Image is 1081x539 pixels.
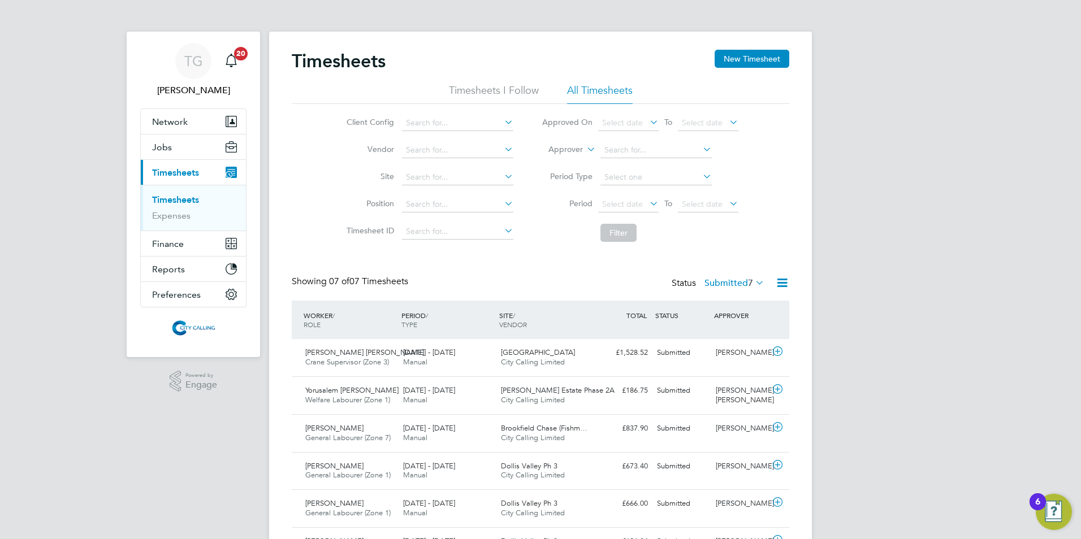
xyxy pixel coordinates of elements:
[185,380,217,390] span: Engage
[402,169,513,185] input: Search for...
[652,457,711,476] div: Submitted
[152,116,188,127] span: Network
[652,305,711,325] div: STATUS
[594,381,652,400] div: £186.75
[141,185,246,231] div: Timesheets
[1035,502,1040,516] div: 6
[343,144,394,154] label: Vendor
[403,470,427,480] span: Manual
[304,320,321,329] span: ROLE
[501,357,565,367] span: City Calling Limited
[501,508,565,518] span: City Calling Limited
[711,494,770,513] div: [PERSON_NAME]
[305,498,364,508] span: [PERSON_NAME]
[501,470,565,480] span: City Calling Limited
[711,419,770,438] div: [PERSON_NAME]
[501,395,565,405] span: City Calling Limited
[152,289,201,300] span: Preferences
[704,277,764,289] label: Submitted
[1036,494,1072,530] button: Open Resource Center, 6 new notifications
[403,461,455,471] span: [DATE] - [DATE]
[403,347,455,357] span: [DATE] - [DATE]
[661,115,676,129] span: To
[141,160,246,185] button: Timesheets
[501,498,557,508] span: Dollis Valley Ph 3
[305,357,389,367] span: Crane Supervisor (Zone 3)
[711,457,770,476] div: [PERSON_NAME]
[234,47,248,60] span: 20
[343,171,394,181] label: Site
[652,419,711,438] div: Submitted
[426,311,428,320] span: /
[594,419,652,438] div: £837.90
[501,423,587,433] span: Brookfield Chase (Fishm…
[652,381,711,400] div: Submitted
[329,276,408,287] span: 07 Timesheets
[152,210,191,221] a: Expenses
[602,118,643,128] span: Select date
[305,508,391,518] span: General Labourer (Zone 1)
[343,117,394,127] label: Client Config
[403,508,427,518] span: Manual
[141,257,246,281] button: Reports
[594,494,652,513] div: £666.00
[140,43,247,97] a: TG[PERSON_NAME]
[501,461,557,471] span: Dollis Valley Ph 3
[402,142,513,158] input: Search for...
[499,320,527,329] span: VENDOR
[626,311,647,320] span: TOTAL
[403,498,455,508] span: [DATE] - [DATE]
[301,305,399,334] div: WORKER
[305,461,364,471] span: [PERSON_NAME]
[501,385,615,395] span: [PERSON_NAME] Estate Phase 2A
[661,196,676,211] span: To
[600,224,637,242] button: Filter
[449,84,539,104] li: Timesheets I Follow
[305,470,391,480] span: General Labourer (Zone 1)
[501,433,565,442] span: City Calling Limited
[532,144,583,155] label: Approver
[496,305,594,334] div: SITE
[594,457,652,476] div: £673.40
[305,423,364,433] span: [PERSON_NAME]
[542,171,593,181] label: Period Type
[513,311,515,320] span: /
[403,423,455,433] span: [DATE] - [DATE]
[220,43,243,79] a: 20
[292,50,386,72] h2: Timesheets
[600,169,712,185] input: Select one
[184,54,203,68] span: TG
[715,50,789,68] button: New Timesheet
[343,225,394,236] label: Timesheet ID
[748,277,753,289] span: 7
[672,276,767,292] div: Status
[542,117,593,127] label: Approved On
[152,167,199,178] span: Timesheets
[567,84,633,104] li: All Timesheets
[403,385,455,395] span: [DATE] - [DATE]
[305,395,390,405] span: Welfare Labourer (Zone 1)
[501,347,575,357] span: [GEOGRAPHIC_DATA]
[152,194,199,205] a: Timesheets
[542,198,593,208] label: Period
[305,385,399,395] span: Yorusalem [PERSON_NAME]
[682,118,723,128] span: Select date
[402,197,513,212] input: Search for...
[652,494,711,513] div: Submitted
[402,115,513,131] input: Search for...
[682,199,723,209] span: Select date
[185,371,217,380] span: Powered by
[711,305,770,325] div: APPROVER
[399,305,496,334] div: PERIOD
[343,198,394,208] label: Position
[403,433,427,442] span: Manual
[711,344,770,362] div: [PERSON_NAME]
[600,142,712,158] input: Search for...
[141,282,246,307] button: Preferences
[403,395,427,405] span: Manual
[329,276,349,287] span: 07 of
[127,32,260,357] nav: Main navigation
[602,199,643,209] span: Select date
[332,311,335,320] span: /
[594,344,652,362] div: £1,528.52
